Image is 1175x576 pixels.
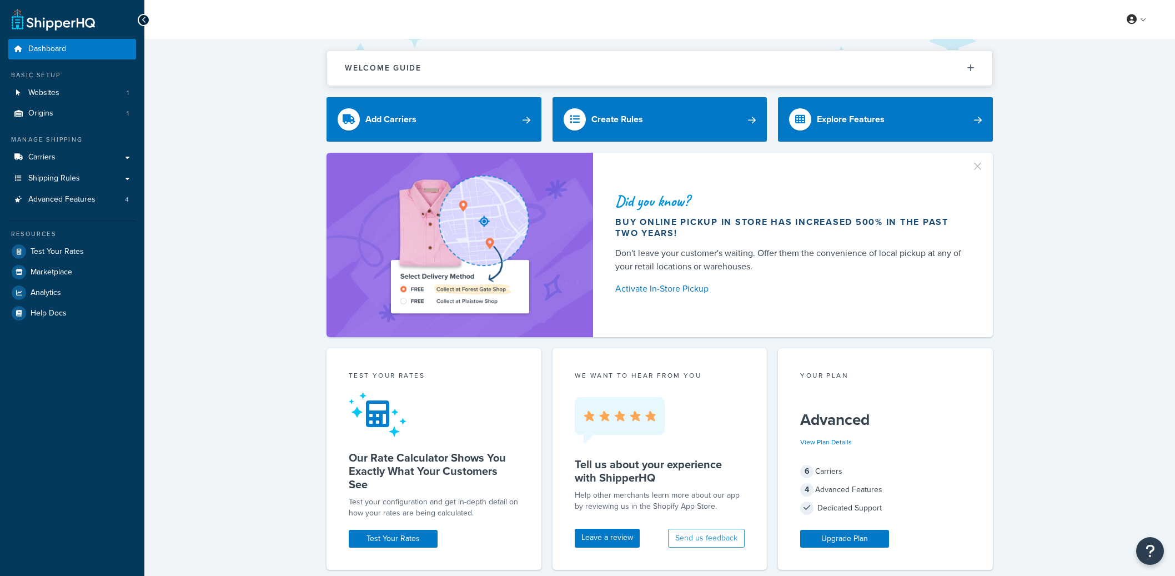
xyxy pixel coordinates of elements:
[615,247,966,273] div: Don't leave your customer's waiting. Offer them the convenience of local pickup at any of your re...
[327,51,992,86] button: Welcome Guide
[349,530,438,548] a: Test Your Rates
[8,147,136,168] a: Carriers
[800,500,971,516] div: Dedicated Support
[28,195,96,204] span: Advanced Features
[345,64,421,72] h2: Welcome Guide
[28,109,53,118] span: Origins
[349,451,519,491] h5: Our Rate Calculator Shows You Exactly What Your Customers See
[8,135,136,144] div: Manage Shipping
[349,370,519,383] div: Test your rates
[8,103,136,124] li: Origins
[365,112,416,127] div: Add Carriers
[127,109,129,118] span: 1
[800,465,814,478] span: 6
[615,217,966,239] div: Buy online pickup in store has increased 500% in the past two years!
[668,529,745,548] button: Send us feedback
[31,268,72,277] span: Marketplace
[591,112,643,127] div: Create Rules
[800,483,814,497] span: 4
[817,112,885,127] div: Explore Features
[28,153,56,162] span: Carriers
[127,88,129,98] span: 1
[28,44,66,54] span: Dashboard
[8,189,136,210] li: Advanced Features
[8,229,136,239] div: Resources
[575,370,745,380] p: we want to hear from you
[349,497,519,519] div: Test your configuration and get in-depth detail on how your rates are being calculated.
[28,174,80,183] span: Shipping Rules
[327,97,541,142] a: Add Carriers
[31,288,61,298] span: Analytics
[28,88,59,98] span: Websites
[1136,537,1164,565] button: Open Resource Center
[800,411,971,429] h5: Advanced
[8,39,136,59] a: Dashboard
[359,169,560,320] img: ad-shirt-map-b0359fc47e01cab431d101c4b569394f6a03f54285957d908178d52f29eb9668.png
[125,195,129,204] span: 4
[800,437,852,447] a: View Plan Details
[800,464,971,479] div: Carriers
[31,247,84,257] span: Test Your Rates
[800,530,889,548] a: Upgrade Plan
[575,458,745,484] h5: Tell us about your experience with ShipperHQ
[8,262,136,282] a: Marketplace
[575,490,745,512] p: Help other merchants learn more about our app by reviewing us in the Shopify App Store.
[575,529,640,548] a: Leave a review
[8,168,136,189] a: Shipping Rules
[8,83,136,103] a: Websites1
[800,482,971,498] div: Advanced Features
[8,303,136,323] a: Help Docs
[553,97,767,142] a: Create Rules
[615,193,966,209] div: Did you know?
[800,370,971,383] div: Your Plan
[8,283,136,303] a: Analytics
[778,97,993,142] a: Explore Features
[615,281,966,297] a: Activate In-Store Pickup
[8,103,136,124] a: Origins1
[8,189,136,210] a: Advanced Features4
[8,242,136,262] a: Test Your Rates
[31,309,67,318] span: Help Docs
[8,71,136,80] div: Basic Setup
[8,83,136,103] li: Websites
